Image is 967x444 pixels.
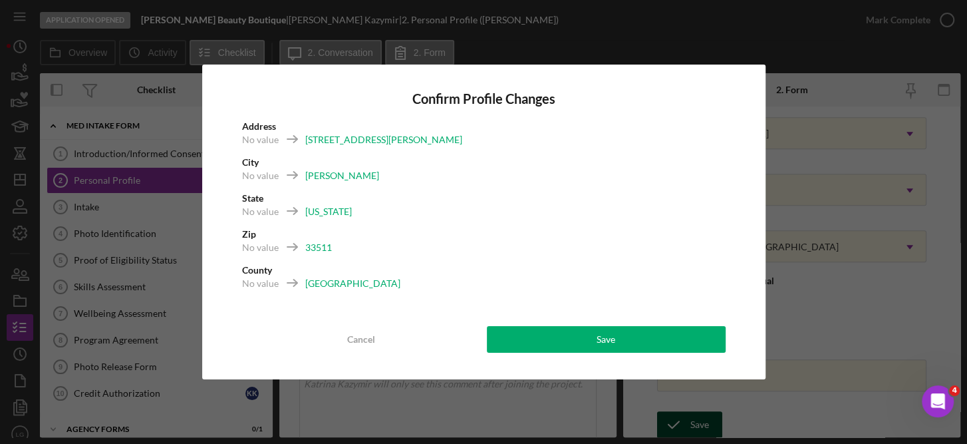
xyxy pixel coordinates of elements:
[242,169,279,182] div: No value
[242,326,481,353] button: Cancel
[949,385,960,396] span: 4
[242,205,279,218] div: No value
[487,326,726,353] button: Save
[242,228,256,240] b: Zip
[242,91,726,107] h4: Confirm Profile Changes
[242,133,279,146] div: No value
[242,241,279,254] div: No value
[922,385,954,417] iframe: Intercom live chat
[305,133,462,146] div: [STREET_ADDRESS][PERSON_NAME]
[305,277,400,290] div: [GEOGRAPHIC_DATA]
[242,156,259,168] b: City
[305,205,352,218] div: [US_STATE]
[347,326,375,353] div: Cancel
[305,241,332,254] div: 33511
[242,277,279,290] div: No value
[597,326,615,353] div: Save
[242,264,272,276] b: County
[242,120,276,132] b: Address
[305,169,379,182] div: [PERSON_NAME]
[242,192,263,204] b: State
